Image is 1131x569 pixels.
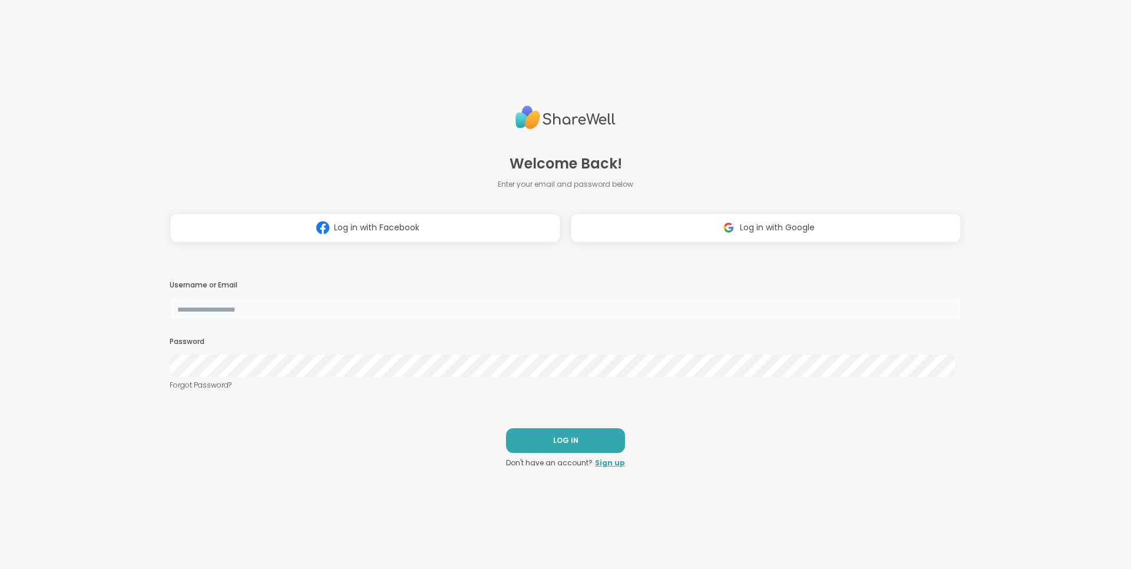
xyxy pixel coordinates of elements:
[334,221,419,234] span: Log in with Facebook
[170,280,961,290] h3: Username or Email
[506,428,625,453] button: LOG IN
[553,435,578,446] span: LOG IN
[740,221,815,234] span: Log in with Google
[170,337,961,347] h3: Password
[498,179,633,190] span: Enter your email and password below
[570,213,961,243] button: Log in with Google
[510,153,622,174] span: Welcome Back!
[506,458,593,468] span: Don't have an account?
[595,458,625,468] a: Sign up
[312,217,334,239] img: ShareWell Logomark
[170,380,961,391] a: Forgot Password?
[717,217,740,239] img: ShareWell Logomark
[515,101,616,134] img: ShareWell Logo
[170,213,561,243] button: Log in with Facebook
